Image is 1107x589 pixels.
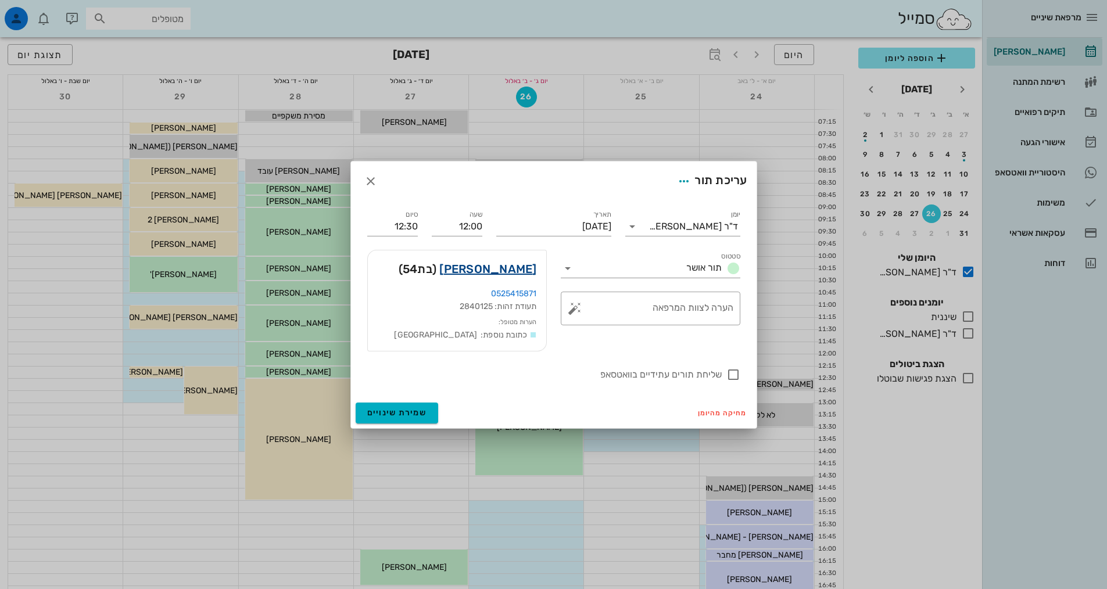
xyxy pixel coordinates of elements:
[698,409,747,417] span: מחיקה מהיומן
[377,300,537,313] div: תעודת זהות: 2840125
[673,171,747,192] div: עריכת תור
[561,259,740,278] div: סטטוסתור אושר
[730,210,740,219] label: יומן
[403,262,418,276] span: 54
[649,221,738,232] div: ד"ר [PERSON_NAME]
[693,405,752,421] button: מחיקה מהיומן
[394,330,527,340] span: כתובת נוספת: [GEOGRAPHIC_DATA]
[491,289,537,299] a: 0525415871
[367,408,427,418] span: שמירת שינויים
[406,210,418,219] label: סיום
[367,369,722,380] label: שליחת תורים עתידיים בוואטסאפ
[686,262,722,273] span: תור אושר
[721,252,740,261] label: סטטוס
[439,260,536,278] a: [PERSON_NAME]
[499,318,536,326] small: הערות מטופל:
[625,217,740,236] div: יומןד"ר [PERSON_NAME]
[399,260,437,278] span: (בת )
[469,210,482,219] label: שעה
[356,403,439,423] button: שמירת שינויים
[593,210,611,219] label: תאריך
